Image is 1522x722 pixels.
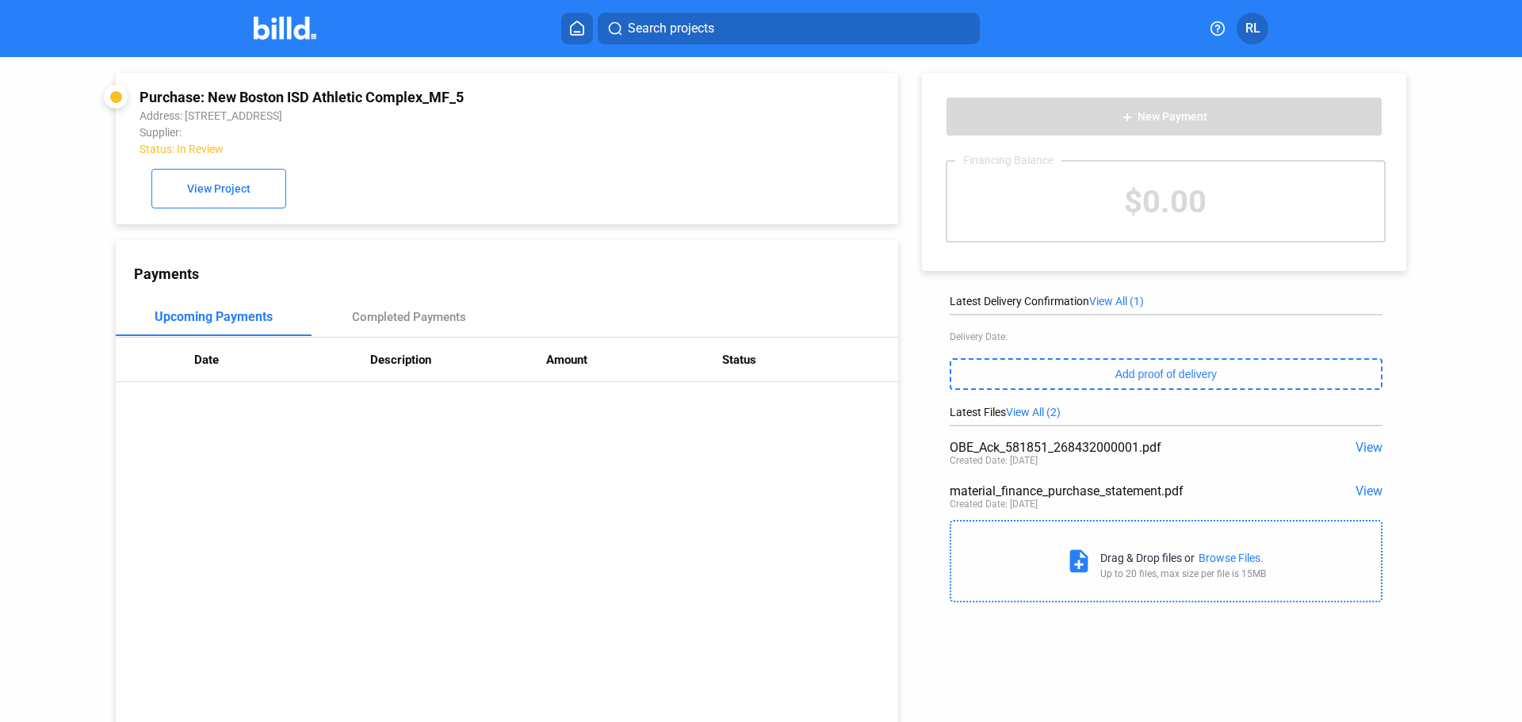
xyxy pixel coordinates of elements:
[1199,552,1264,564] div: Browse Files.
[187,183,250,196] span: View Project
[1006,406,1061,418] span: View All (2)
[1356,483,1382,499] span: View
[1356,440,1382,455] span: View
[628,19,714,38] span: Search projects
[1089,295,1144,308] span: View All (1)
[1121,111,1134,124] mat-icon: add
[1237,13,1268,44] button: RL
[946,97,1382,136] button: New Payment
[950,295,1382,308] div: Latest Delivery Confirmation
[194,338,370,382] th: Date
[140,89,727,105] div: Purchase: New Boston ISD Athletic Complex_MF_5
[950,499,1038,510] div: Created Date: [DATE]
[1138,111,1207,124] span: New Payment
[947,162,1384,241] div: $0.00
[722,338,898,382] th: Status
[1245,19,1260,38] span: RL
[598,13,980,44] button: Search projects
[140,109,727,122] div: Address: [STREET_ADDRESS]
[140,143,727,155] div: Status: In Review
[140,126,727,139] div: Supplier:
[155,309,273,324] div: Upcoming Payments
[134,265,898,282] div: Payments
[352,310,466,324] div: Completed Payments
[370,338,546,382] th: Description
[950,440,1296,455] div: OBE_Ack_581851_268432000001.pdf
[950,331,1382,342] div: Delivery Date:
[950,483,1296,499] div: material_finance_purchase_statement.pdf
[254,17,316,40] img: Billd Company Logo
[950,358,1382,390] button: Add proof of delivery
[1100,568,1266,579] div: Up to 20 files, max size per file is 15MB
[151,169,286,208] button: View Project
[546,338,722,382] th: Amount
[955,154,1061,166] div: Financing Balance
[950,406,1382,418] div: Latest Files
[1115,368,1217,380] span: Add proof of delivery
[1065,548,1092,575] mat-icon: note_add
[1100,552,1195,564] div: Drag & Drop files or
[950,455,1038,466] div: Created Date: [DATE]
